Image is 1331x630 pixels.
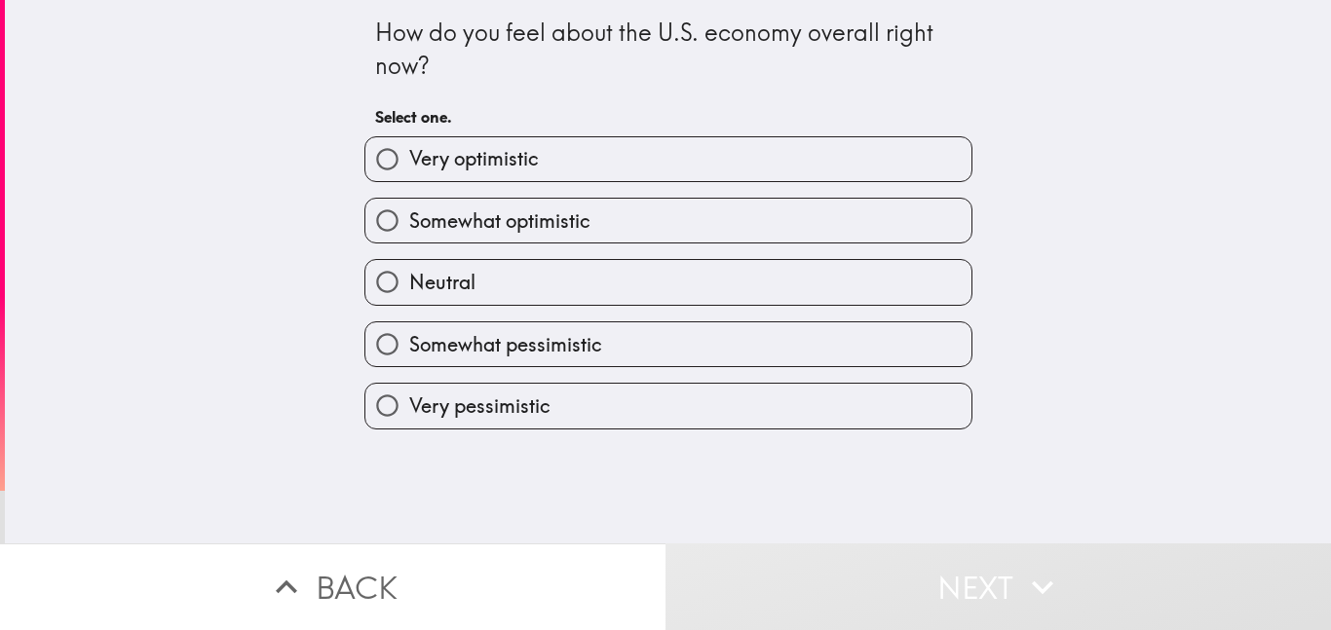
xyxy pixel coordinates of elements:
button: Very pessimistic [365,384,971,427]
button: Somewhat optimistic [365,199,971,242]
span: Very optimistic [409,145,539,172]
button: Very optimistic [365,137,971,181]
span: Somewhat optimistic [409,207,590,235]
span: Neutral [409,269,475,296]
span: Somewhat pessimistic [409,331,602,358]
div: How do you feel about the U.S. economy overall right now? [375,17,962,82]
button: Somewhat pessimistic [365,322,971,366]
button: Next [665,543,1331,630]
span: Very pessimistic [409,392,551,420]
button: Neutral [365,260,971,304]
h6: Select one. [375,106,962,128]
